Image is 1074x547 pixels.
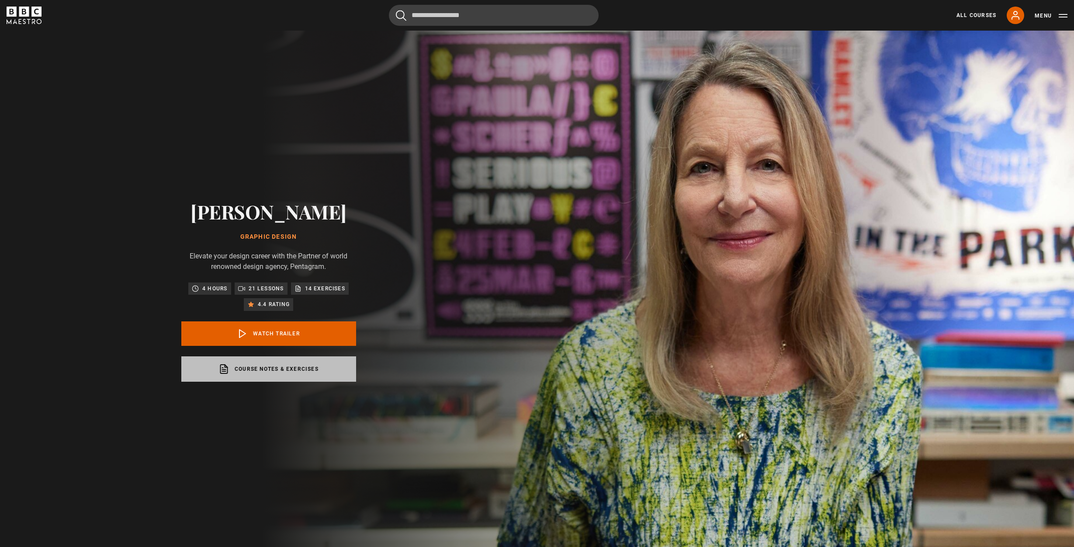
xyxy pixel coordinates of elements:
p: 14 exercises [305,284,345,293]
input: Search [389,5,599,26]
p: 4.4 rating [258,300,290,309]
a: Watch Trailer [181,321,356,346]
h2: [PERSON_NAME] [181,200,356,223]
p: Elevate your design career with the Partner of world renowned design agency, Pentagram. [181,251,356,272]
svg: BBC Maestro [7,7,42,24]
p: 21 lessons [249,284,284,293]
a: All Courses [956,11,996,19]
p: 4 hours [202,284,227,293]
button: Submit the search query [396,10,406,21]
h1: Graphic Design [181,233,356,240]
button: Toggle navigation [1035,11,1067,20]
a: Course notes & exercises [181,356,356,382]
